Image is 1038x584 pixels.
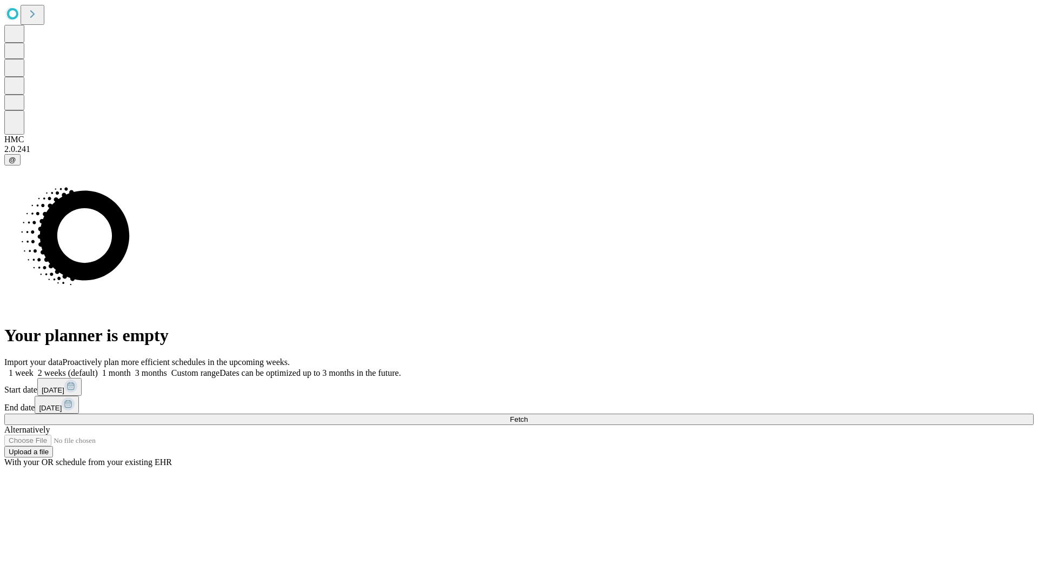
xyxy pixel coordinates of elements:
[9,156,16,164] span: @
[171,368,219,377] span: Custom range
[4,396,1034,414] div: End date
[63,357,290,367] span: Proactively plan more efficient schedules in the upcoming weeks.
[4,135,1034,144] div: HMC
[4,326,1034,346] h1: Your planner is empty
[4,414,1034,425] button: Fetch
[4,357,63,367] span: Import your data
[4,446,53,457] button: Upload a file
[38,368,98,377] span: 2 weeks (default)
[4,378,1034,396] div: Start date
[4,144,1034,154] div: 2.0.241
[9,368,34,377] span: 1 week
[102,368,131,377] span: 1 month
[219,368,401,377] span: Dates can be optimized up to 3 months in the future.
[37,378,82,396] button: [DATE]
[4,425,50,434] span: Alternatively
[510,415,528,423] span: Fetch
[135,368,167,377] span: 3 months
[4,154,21,165] button: @
[4,457,172,467] span: With your OR schedule from your existing EHR
[42,386,64,394] span: [DATE]
[35,396,79,414] button: [DATE]
[39,404,62,412] span: [DATE]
